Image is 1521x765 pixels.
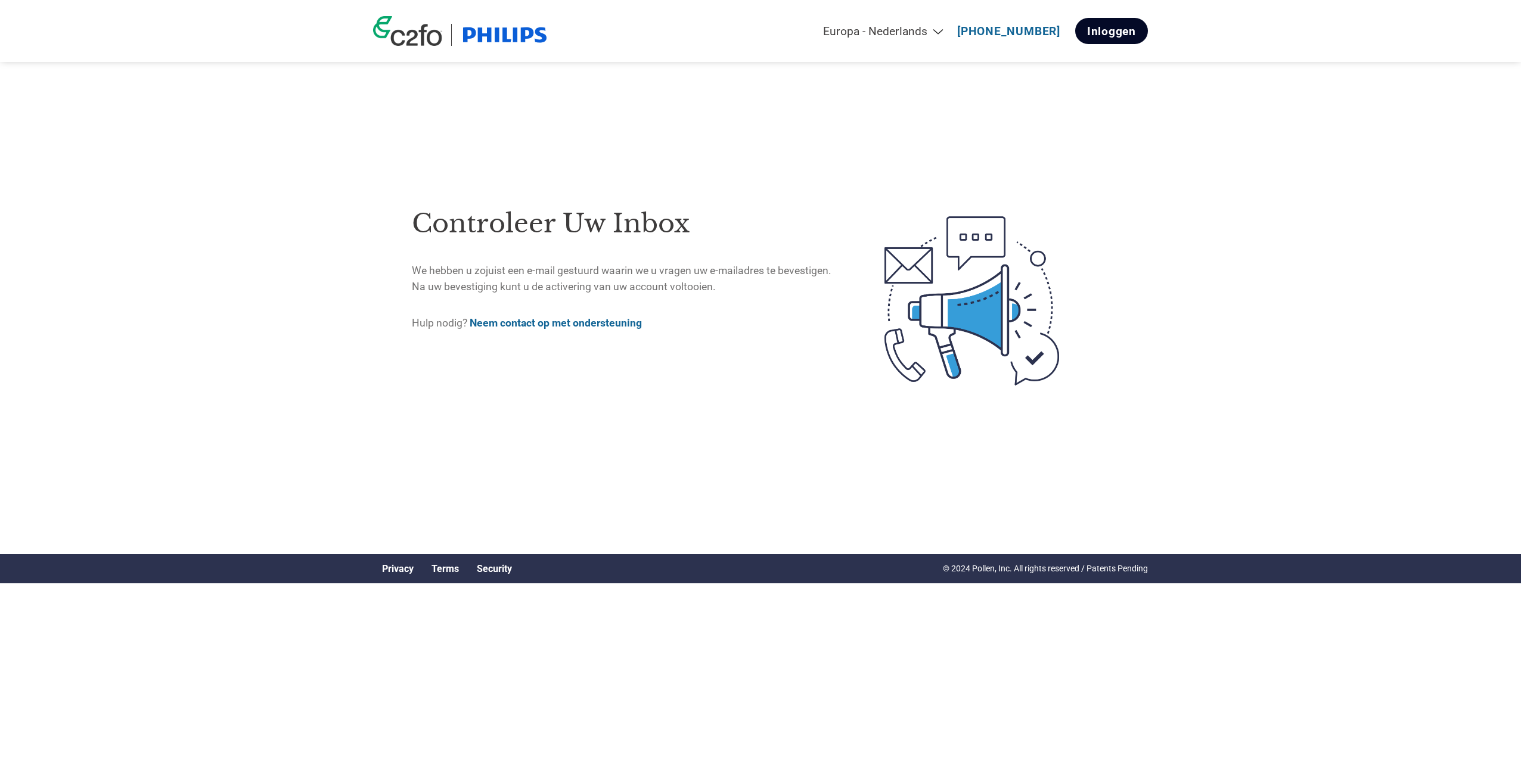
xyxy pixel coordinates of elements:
[834,195,1109,407] img: open-email
[1075,18,1148,44] a: Inloggen
[461,24,549,46] img: Philips
[432,563,459,574] a: Terms
[412,315,834,331] p: Hulp nodig?
[373,16,442,46] img: c2fo logo
[412,204,834,243] h1: Controleer uw inbox
[470,317,642,329] a: Neem contact op met ondersteuning
[957,24,1060,38] a: [PHONE_NUMBER]
[477,563,512,574] a: Security
[943,562,1148,575] p: © 2024 Pollen, Inc. All rights reserved / Patents Pending
[412,263,834,294] p: We hebben u zojuist een e-mail gestuurd waarin we u vragen uw e-mailadres te bevestigen. Na uw be...
[382,563,414,574] a: Privacy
